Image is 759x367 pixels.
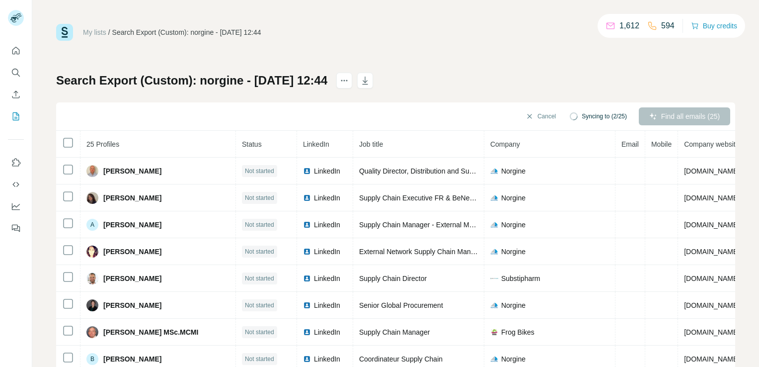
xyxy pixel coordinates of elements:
[336,73,352,89] button: actions
[8,64,24,82] button: Search
[103,220,161,230] span: [PERSON_NAME]
[501,354,526,364] span: Norgine
[490,301,498,309] img: company-logo
[103,166,161,176] span: [PERSON_NAME]
[359,328,430,336] span: Supply Chain Manager
[651,140,672,148] span: Mobile
[112,27,261,37] div: Search Export (Custom): norgine - [DATE] 12:44
[314,220,340,230] span: LinkedIn
[490,248,498,256] img: company-logo
[303,301,311,309] img: LinkedIn logo
[245,247,274,256] span: Not started
[490,194,498,202] img: company-logo
[501,274,540,283] span: Substipharm
[303,328,311,336] img: LinkedIn logo
[86,273,98,284] img: Avatar
[501,166,526,176] span: Norgine
[103,274,161,283] span: [PERSON_NAME]
[501,247,526,257] span: Norgine
[86,353,98,365] div: B
[245,167,274,176] span: Not started
[684,248,740,256] span: [DOMAIN_NAME]
[684,275,740,282] span: [DOMAIN_NAME]
[303,194,311,202] img: LinkedIn logo
[314,327,340,337] span: LinkedIn
[245,328,274,337] span: Not started
[8,107,24,125] button: My lists
[108,27,110,37] li: /
[56,73,327,89] h1: Search Export (Custom): norgine - [DATE] 12:44
[8,42,24,60] button: Quick start
[8,86,24,103] button: Enrich CSV
[303,167,311,175] img: LinkedIn logo
[86,299,98,311] img: Avatar
[684,355,740,363] span: [DOMAIN_NAME]
[490,355,498,363] img: company-logo
[621,140,639,148] span: Email
[245,193,274,202] span: Not started
[245,355,274,364] span: Not started
[103,327,198,337] span: [PERSON_NAME] MSc.MCMI
[684,194,740,202] span: [DOMAIN_NAME]
[103,193,161,203] span: [PERSON_NAME]
[359,167,482,175] span: Quality Director, Distribution and Supply
[490,140,520,148] span: Company
[684,301,740,309] span: [DOMAIN_NAME]
[303,140,329,148] span: LinkedIn
[619,20,639,32] p: 1,612
[314,166,340,176] span: LinkedIn
[86,192,98,204] img: Avatar
[691,19,737,33] button: Buy credits
[245,220,274,229] span: Not started
[490,275,498,282] img: company-logo
[303,248,311,256] img: LinkedIn logo
[501,220,526,230] span: Norgine
[86,219,98,231] div: A
[314,247,340,257] span: LinkedIn
[359,194,481,202] span: Supply Chain Executive FR & BeNeLux
[359,275,427,282] span: Supply Chain Director
[103,247,161,257] span: [PERSON_NAME]
[314,354,340,364] span: LinkedIn
[519,107,563,125] button: Cancel
[242,140,262,148] span: Status
[359,248,485,256] span: External Network Supply Chain Manager
[303,221,311,229] img: LinkedIn logo
[86,326,98,338] img: Avatar
[303,275,311,282] img: LinkedIn logo
[490,328,498,336] img: company-logo
[359,301,443,309] span: Senior Global Procurement
[684,221,740,229] span: [DOMAIN_NAME]
[56,24,73,41] img: Surfe Logo
[245,301,274,310] span: Not started
[359,221,508,229] span: Supply Chain Manager - External Manufacturing
[86,246,98,258] img: Avatar
[8,154,24,172] button: Use Surfe on LinkedIn
[8,219,24,237] button: Feedback
[86,165,98,177] img: Avatar
[83,28,106,36] a: My lists
[103,354,161,364] span: [PERSON_NAME]
[314,274,340,283] span: LinkedIn
[490,167,498,175] img: company-logo
[684,328,740,336] span: [DOMAIN_NAME]
[8,176,24,193] button: Use Surfe API
[684,140,739,148] span: Company website
[501,193,526,203] span: Norgine
[501,327,534,337] span: Frog Bikes
[314,193,340,203] span: LinkedIn
[8,197,24,215] button: Dashboard
[303,355,311,363] img: LinkedIn logo
[314,300,340,310] span: LinkedIn
[359,140,383,148] span: Job title
[661,20,675,32] p: 594
[86,140,119,148] span: 25 Profiles
[684,167,740,175] span: [DOMAIN_NAME]
[490,221,498,229] img: company-logo
[103,300,161,310] span: [PERSON_NAME]
[359,355,443,363] span: Coordinateur Supply Chain
[582,112,627,121] span: Syncing to (2/25)
[245,274,274,283] span: Not started
[501,300,526,310] span: Norgine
